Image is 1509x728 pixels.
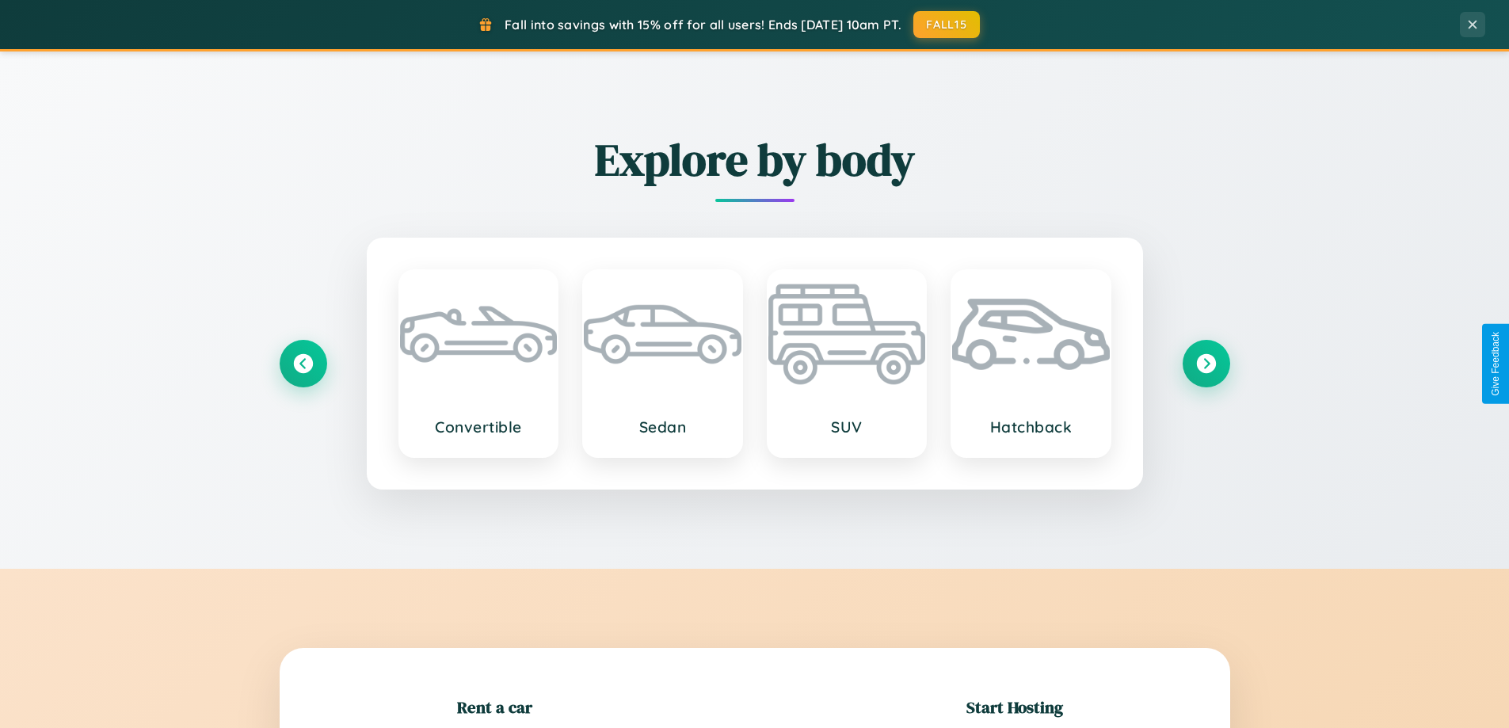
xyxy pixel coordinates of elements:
[966,696,1063,718] h2: Start Hosting
[784,417,910,436] h3: SUV
[913,11,980,38] button: FALL15
[416,417,542,436] h3: Convertible
[1490,332,1501,396] div: Give Feedback
[968,417,1094,436] h3: Hatchback
[600,417,726,436] h3: Sedan
[280,129,1230,190] h2: Explore by body
[457,696,532,718] h2: Rent a car
[505,17,901,32] span: Fall into savings with 15% off for all users! Ends [DATE] 10am PT.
